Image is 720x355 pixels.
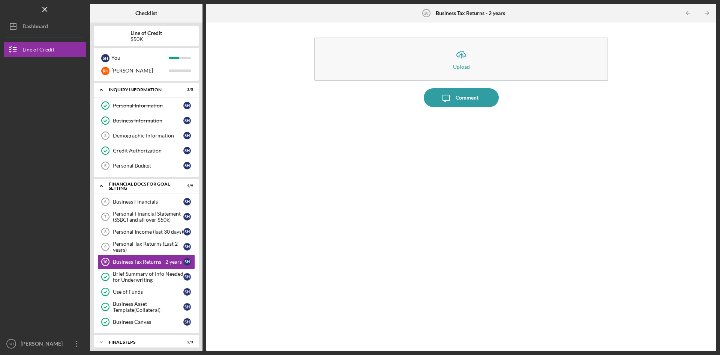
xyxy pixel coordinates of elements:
b: Checklist [135,10,157,16]
div: S H [101,54,109,62]
tspan: 10 [424,11,429,15]
div: [PERSON_NAME] [111,64,169,77]
tspan: 10 [103,260,107,264]
div: Financial Docs for Goal Setting [109,182,174,190]
a: 8Personal Income (last 30 days)SH [97,224,195,239]
b: Line of Credit [130,30,162,36]
div: Personal Income (last 30 days) [113,229,183,235]
tspan: 5 [104,163,106,168]
div: S H [183,273,191,281]
button: Line of Credit [4,42,86,57]
div: Brief Summary of Info Needed for Underwriting [113,271,183,283]
a: Business Asset Template(Collateral)SH [97,299,195,314]
div: Credit Authorization [113,148,183,154]
div: 4 / 9 [180,184,193,188]
div: Line of Credit [22,42,54,59]
div: INQUIRY INFORMATION [109,88,174,92]
div: S H [183,288,191,296]
div: S H [183,213,191,221]
a: Credit AuthorizationSH [97,143,195,158]
div: Business Tax Returns - 2 years [113,259,183,265]
div: S H [183,117,191,124]
tspan: 3 [104,133,106,138]
a: Brief Summary of Info Needed for UnderwritingSH [97,269,195,284]
div: S H [183,303,191,311]
a: 3Demographic InformationSH [97,128,195,143]
a: 9Personal Tax Returns (Last 2 years)SH [97,239,195,254]
div: S H [183,162,191,169]
div: Use of Funds [113,289,183,295]
tspan: 6 [104,199,106,204]
div: Upload [453,64,470,69]
div: $50K [130,36,162,42]
tspan: 8 [104,230,106,234]
a: Personal InformationSH [97,98,195,113]
b: Business Tax Returns - 2 years [436,10,505,16]
div: S H [183,198,191,205]
a: Use of FundsSH [97,284,195,299]
tspan: 9 [104,245,106,249]
a: 6Business FinancialsSH [97,194,195,209]
a: 7Personal Financial Statement (SSBCI and all over $50k)SH [97,209,195,224]
div: S H [183,318,191,326]
div: You [111,51,169,64]
div: Personal Tax Returns (Last 2 years) [113,241,183,253]
div: Personal Budget [113,163,183,169]
text: SH [9,342,13,346]
div: Business Asset Template(Collateral) [113,301,183,313]
div: FINAL STEPS [109,340,174,344]
a: Business CanvasSH [97,314,195,329]
div: S H [183,258,191,266]
div: Dashboard [22,19,48,36]
button: Comment [424,88,499,107]
a: 5Personal BudgetSH [97,158,195,173]
a: 10Business Tax Returns - 2 yearsSH [97,254,195,269]
div: R H [101,67,109,75]
a: Business InformationSH [97,113,195,128]
div: S H [183,147,191,154]
div: S H [183,228,191,236]
div: Personal Financial Statement (SSBCI and all over $50k) [113,211,183,223]
div: Business Canvas [113,319,183,325]
div: 3 / 5 [180,88,193,92]
div: 2 / 3 [180,340,193,344]
button: SH[PERSON_NAME] [4,336,86,351]
div: Comment [456,88,478,107]
tspan: 7 [104,215,106,219]
button: Upload [314,38,608,81]
div: S H [183,243,191,251]
div: S H [183,132,191,139]
button: Dashboard [4,19,86,34]
div: Business Information [113,118,183,124]
div: Business Financials [113,199,183,205]
div: S H [183,102,191,109]
div: [PERSON_NAME] [19,336,67,353]
div: Demographic Information [113,133,183,139]
div: Personal Information [113,103,183,109]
